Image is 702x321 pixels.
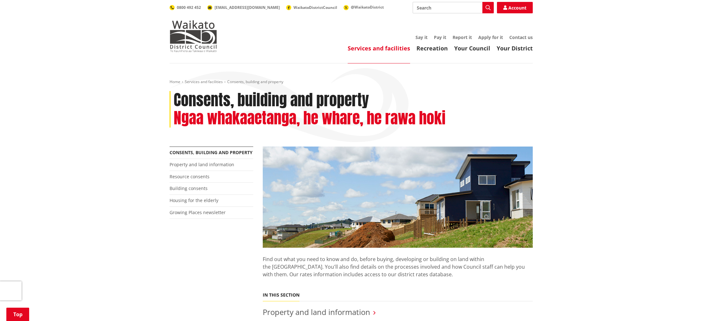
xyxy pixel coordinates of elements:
[348,44,410,52] a: Services and facilities
[174,91,369,109] h1: Consents, building and property
[170,197,218,203] a: Housing for the elderly
[170,79,180,84] a: Home
[170,149,253,155] a: Consents, building and property
[177,5,201,10] span: 0800 492 452
[170,20,217,52] img: Waikato District Council - Te Kaunihera aa Takiwaa o Waikato
[351,4,384,10] span: @WaikatoDistrict
[227,79,283,84] span: Consents, building and property
[286,5,337,10] a: WaikatoDistrictCouncil
[170,161,234,167] a: Property and land information
[207,5,280,10] a: [EMAIL_ADDRESS][DOMAIN_NAME]
[497,2,533,13] a: Account
[344,4,384,10] a: @WaikatoDistrict
[415,34,428,40] a: Say it
[413,2,494,13] input: Search input
[215,5,280,10] span: [EMAIL_ADDRESS][DOMAIN_NAME]
[509,34,533,40] a: Contact us
[263,248,533,286] p: Find out what you need to know and do, before buying, developing or building on land within the [...
[263,147,533,248] img: Land-and-property-landscape
[434,34,446,40] a: Pay it
[453,34,472,40] a: Report it
[416,44,448,52] a: Recreation
[293,5,337,10] span: WaikatoDistrictCouncil
[185,79,223,84] a: Services and facilities
[170,5,201,10] a: 0800 492 452
[174,109,446,128] h2: Ngaa whakaaetanga, he whare, he rawa hoki
[454,44,490,52] a: Your Council
[170,185,208,191] a: Building consents
[170,174,209,180] a: Resource consents
[478,34,503,40] a: Apply for it
[170,79,533,85] nav: breadcrumb
[6,308,29,321] a: Top
[170,209,226,215] a: Growing Places newsletter
[263,307,370,317] a: Property and land information
[263,292,299,298] h5: In this section
[497,44,533,52] a: Your District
